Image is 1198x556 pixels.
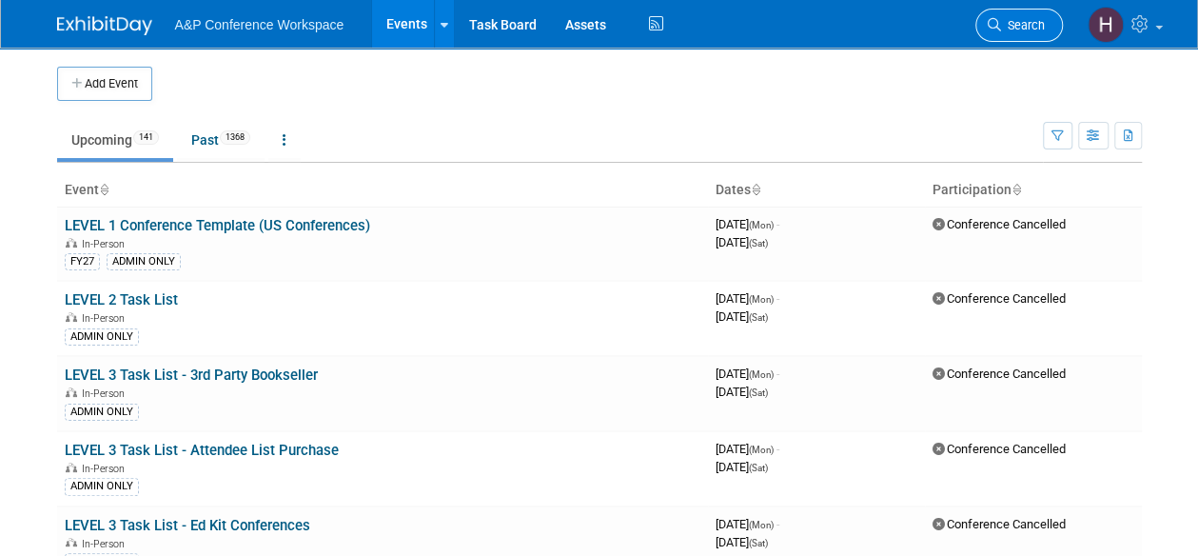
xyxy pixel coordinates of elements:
[749,387,768,398] span: (Sat)
[65,367,318,384] a: LEVEL 3 Task List - 3rd Party Bookseller
[177,122,265,158] a: Past1368
[82,463,130,475] span: In-Person
[933,517,1066,531] span: Conference Cancelled
[82,238,130,250] span: In-Person
[65,253,100,270] div: FY27
[776,517,779,531] span: -
[749,294,774,305] span: (Mon)
[65,404,139,421] div: ADMIN ONLY
[57,174,708,207] th: Event
[66,538,77,547] img: In-Person Event
[716,367,779,381] span: [DATE]
[82,538,130,550] span: In-Person
[776,217,779,231] span: -
[749,538,768,548] span: (Sat)
[708,174,925,207] th: Dates
[933,367,1066,381] span: Conference Cancelled
[65,517,310,534] a: LEVEL 3 Task List - Ed Kit Conferences
[716,460,768,474] span: [DATE]
[933,442,1066,456] span: Conference Cancelled
[1001,18,1045,32] span: Search
[66,463,77,472] img: In-Person Event
[1088,7,1124,43] img: Hannah Siegel
[716,442,779,456] span: [DATE]
[975,9,1063,42] a: Search
[716,217,779,231] span: [DATE]
[925,174,1142,207] th: Participation
[933,291,1066,306] span: Conference Cancelled
[749,520,774,530] span: (Mon)
[107,253,181,270] div: ADMIN ONLY
[133,130,159,145] span: 141
[716,385,768,399] span: [DATE]
[749,220,774,230] span: (Mon)
[1011,182,1021,197] a: Sort by Participation Type
[82,312,130,325] span: In-Person
[776,367,779,381] span: -
[57,16,152,35] img: ExhibitDay
[716,517,779,531] span: [DATE]
[776,291,779,306] span: -
[749,312,768,323] span: (Sat)
[66,238,77,248] img: In-Person Event
[82,387,130,400] span: In-Person
[57,67,152,101] button: Add Event
[99,182,108,197] a: Sort by Event Name
[933,217,1066,231] span: Conference Cancelled
[65,478,139,495] div: ADMIN ONLY
[65,442,339,459] a: LEVEL 3 Task List - Attendee List Purchase
[751,182,760,197] a: Sort by Start Date
[749,369,774,380] span: (Mon)
[57,122,173,158] a: Upcoming141
[65,291,178,308] a: LEVEL 2 Task List
[65,217,370,234] a: LEVEL 1 Conference Template (US Conferences)
[716,309,768,324] span: [DATE]
[66,387,77,397] img: In-Person Event
[220,130,250,145] span: 1368
[749,238,768,248] span: (Sat)
[716,235,768,249] span: [DATE]
[749,463,768,473] span: (Sat)
[716,291,779,306] span: [DATE]
[776,442,779,456] span: -
[66,312,77,322] img: In-Person Event
[65,328,139,346] div: ADMIN ONLY
[175,17,344,32] span: A&P Conference Workspace
[749,445,774,455] span: (Mon)
[716,535,768,549] span: [DATE]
